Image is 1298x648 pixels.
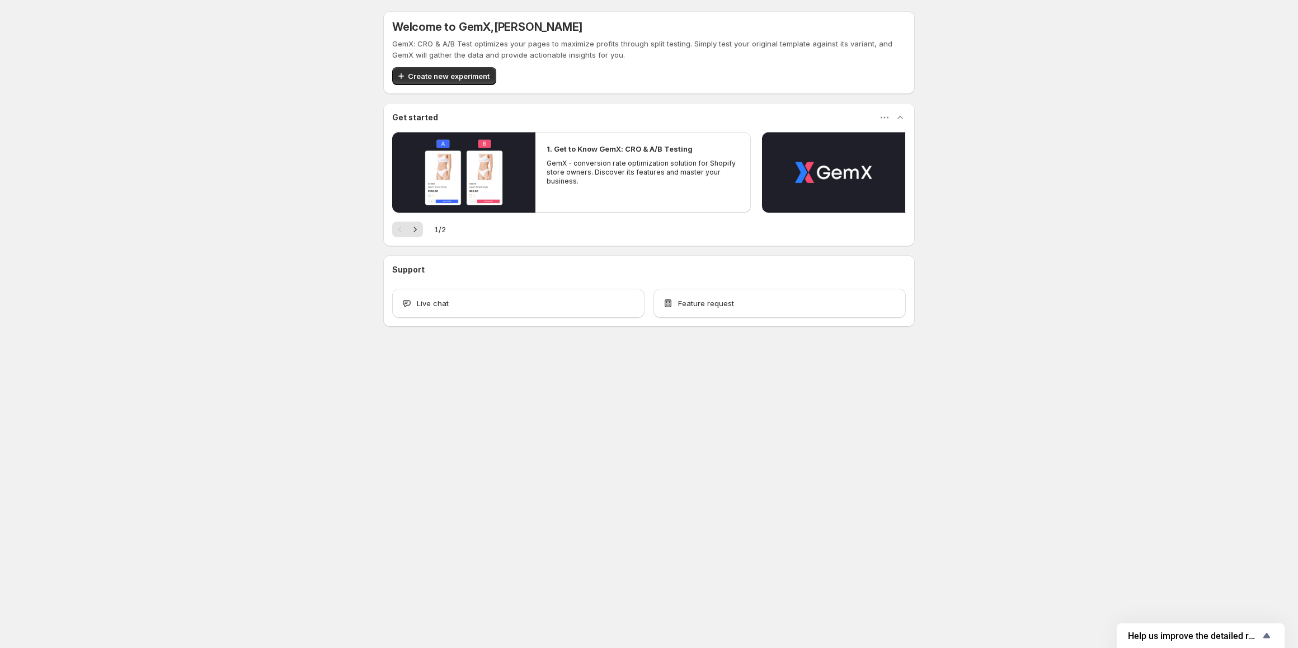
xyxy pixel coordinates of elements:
[392,38,906,60] p: GemX: CRO & A/B Test optimizes your pages to maximize profits through split testing. Simply test ...
[392,20,582,34] h5: Welcome to GemX
[547,143,693,154] h2: 1. Get to Know GemX: CRO & A/B Testing
[491,20,582,34] span: , [PERSON_NAME]
[434,224,446,235] span: 1 / 2
[392,67,496,85] button: Create new experiment
[762,132,905,213] button: Play video
[392,222,423,237] nav: Pagination
[417,298,449,309] span: Live chat
[392,112,438,123] h3: Get started
[408,71,490,82] span: Create new experiment
[407,222,423,237] button: Next
[392,132,535,213] button: Play video
[1128,629,1273,642] button: Show survey - Help us improve the detailed report for A/B campaigns
[678,298,734,309] span: Feature request
[1128,631,1260,641] span: Help us improve the detailed report for A/B campaigns
[547,159,739,186] p: GemX - conversion rate optimization solution for Shopify store owners. Discover its features and ...
[392,264,425,275] h3: Support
